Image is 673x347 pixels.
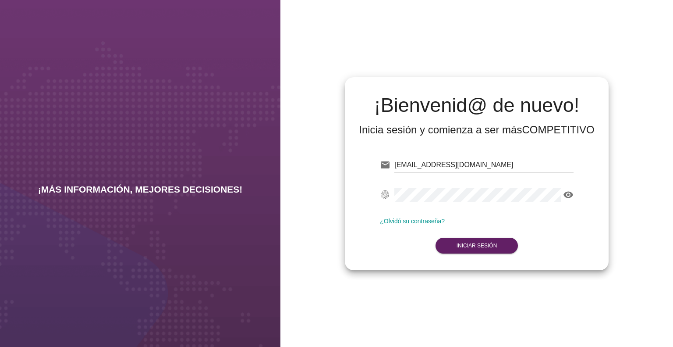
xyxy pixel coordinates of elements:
[522,124,594,136] strong: COMPETITIVO
[436,238,518,254] button: Iniciar Sesión
[359,95,595,116] h2: ¡Bienvenid@ de nuevo!
[359,123,595,137] div: Inicia sesión y comienza a ser más
[394,158,574,172] input: E-mail
[38,184,243,195] h2: ¡MÁS INFORMACIÓN, MEJORES DECISIONES!
[457,243,497,249] strong: Iniciar Sesión
[380,190,390,200] i: fingerprint
[380,160,390,170] i: email
[563,190,574,200] i: visibility
[380,218,445,225] a: ¿Olvidó su contraseña?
